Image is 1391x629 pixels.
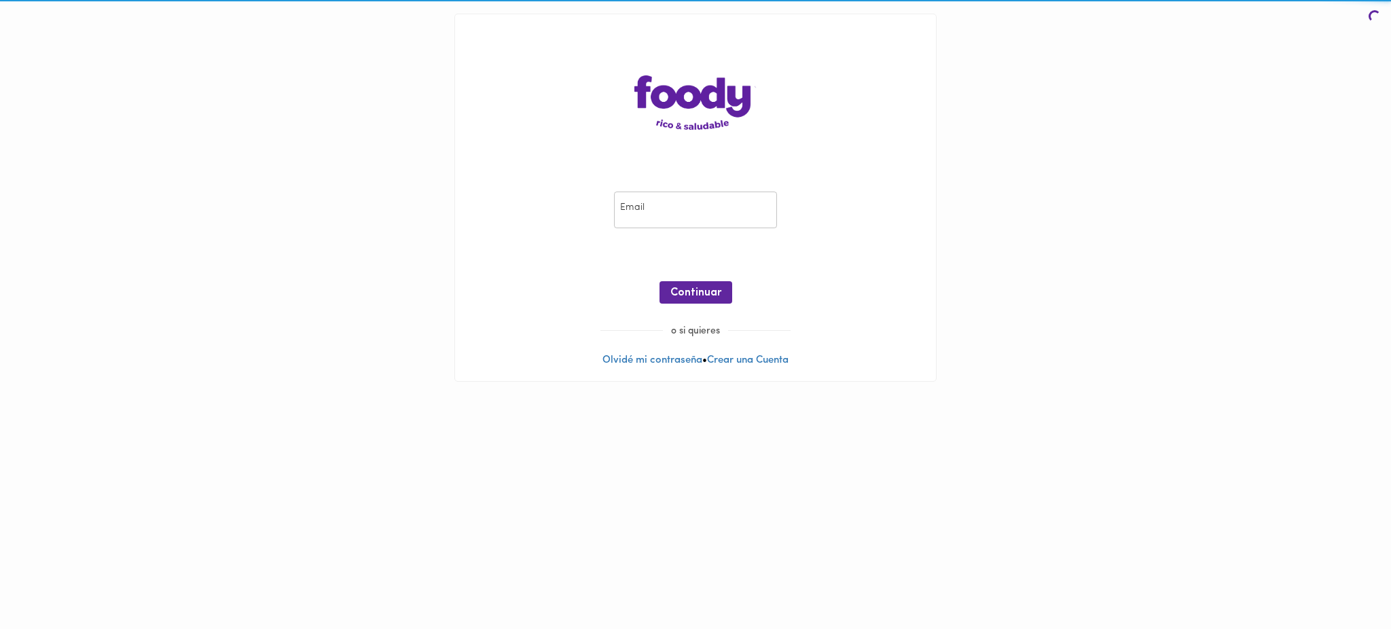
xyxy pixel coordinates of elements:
[660,281,732,304] button: Continuar
[1312,550,1377,615] iframe: Messagebird Livechat Widget
[707,355,789,365] a: Crear una Cuenta
[602,355,702,365] a: Olvidé mi contraseña
[634,75,757,130] img: logo-main-page.png
[455,14,936,381] div: •
[614,192,777,229] input: pepitoperez@gmail.com
[670,287,721,300] span: Continuar
[663,326,728,336] span: o si quieres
